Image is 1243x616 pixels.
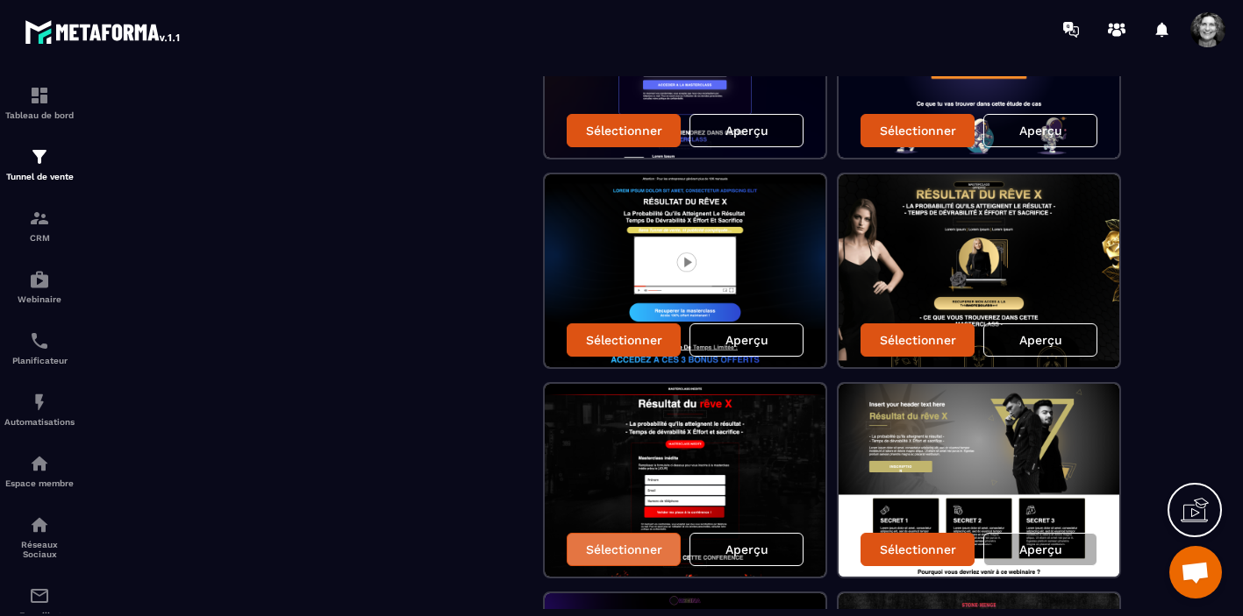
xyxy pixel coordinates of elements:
[725,124,768,138] p: Aperçu
[880,542,956,556] p: Sélectionner
[4,294,75,304] p: Webinaire
[29,330,50,351] img: scheduler
[586,124,662,138] p: Sélectionner
[4,110,75,120] p: Tableau de bord
[4,356,75,365] p: Planificateur
[4,317,75,379] a: schedulerschedulerPlanificateur
[4,233,75,243] p: CRM
[880,124,956,138] p: Sélectionner
[880,333,956,347] p: Sélectionner
[4,540,75,559] p: Réseaux Sociaux
[29,146,50,167] img: formation
[4,72,75,133] a: formationformationTableau de bord
[586,542,662,556] p: Sélectionner
[4,195,75,256] a: formationformationCRM
[725,333,768,347] p: Aperçu
[4,172,75,181] p: Tunnel de vente
[839,174,1119,367] img: image
[25,16,182,47] img: logo
[1019,333,1062,347] p: Aperçu
[1019,542,1062,556] p: Aperçu
[545,174,825,367] img: image
[586,333,662,347] p: Sélectionner
[1019,124,1062,138] p: Aperçu
[29,585,50,606] img: email
[29,269,50,290] img: automations
[725,542,768,556] p: Aperçu
[4,133,75,195] a: formationformationTunnel de vente
[29,514,50,535] img: social-network
[4,478,75,488] p: Espace membre
[4,256,75,317] a: automationsautomationsWebinaire
[4,417,75,427] p: Automatisations
[29,85,50,106] img: formation
[4,379,75,440] a: automationsautomationsAutomatisations
[1169,546,1222,598] a: Ouvrir le chat
[4,440,75,501] a: automationsautomationsEspace membre
[29,392,50,413] img: automations
[839,384,1119,577] img: image
[29,453,50,474] img: automations
[29,208,50,229] img: formation
[545,384,825,577] img: image
[4,501,75,572] a: social-networksocial-networkRéseaux Sociaux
